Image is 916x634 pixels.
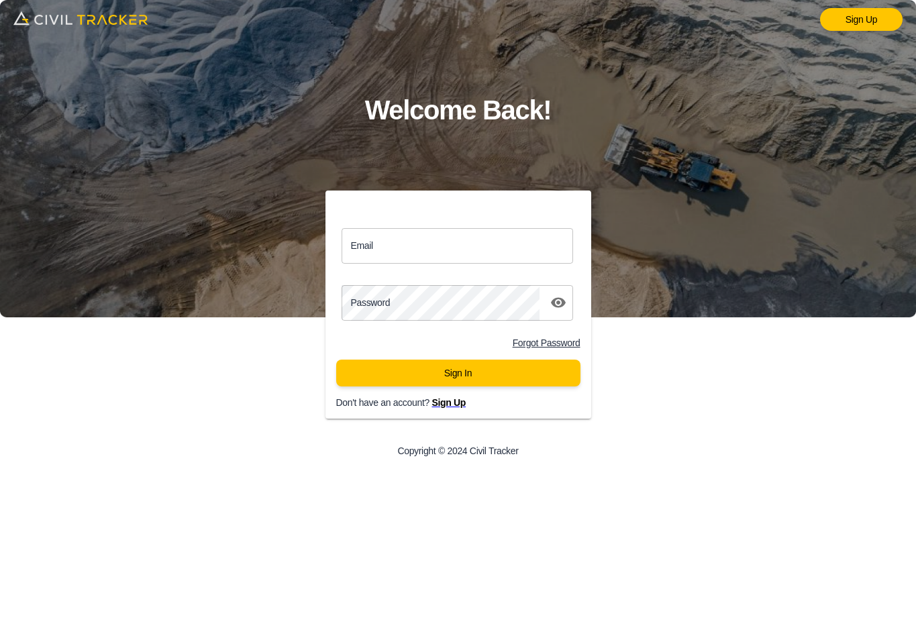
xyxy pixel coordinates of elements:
[397,445,518,456] p: Copyright © 2024 Civil Tracker
[545,289,572,316] button: toggle password visibility
[336,360,580,386] button: Sign In
[513,337,580,348] a: Forgot Password
[342,228,574,264] input: email
[336,397,602,408] p: Don't have an account?
[820,8,903,31] a: Sign Up
[13,7,148,30] img: logo
[365,89,552,132] h1: Welcome Back!
[431,397,466,408] a: Sign Up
